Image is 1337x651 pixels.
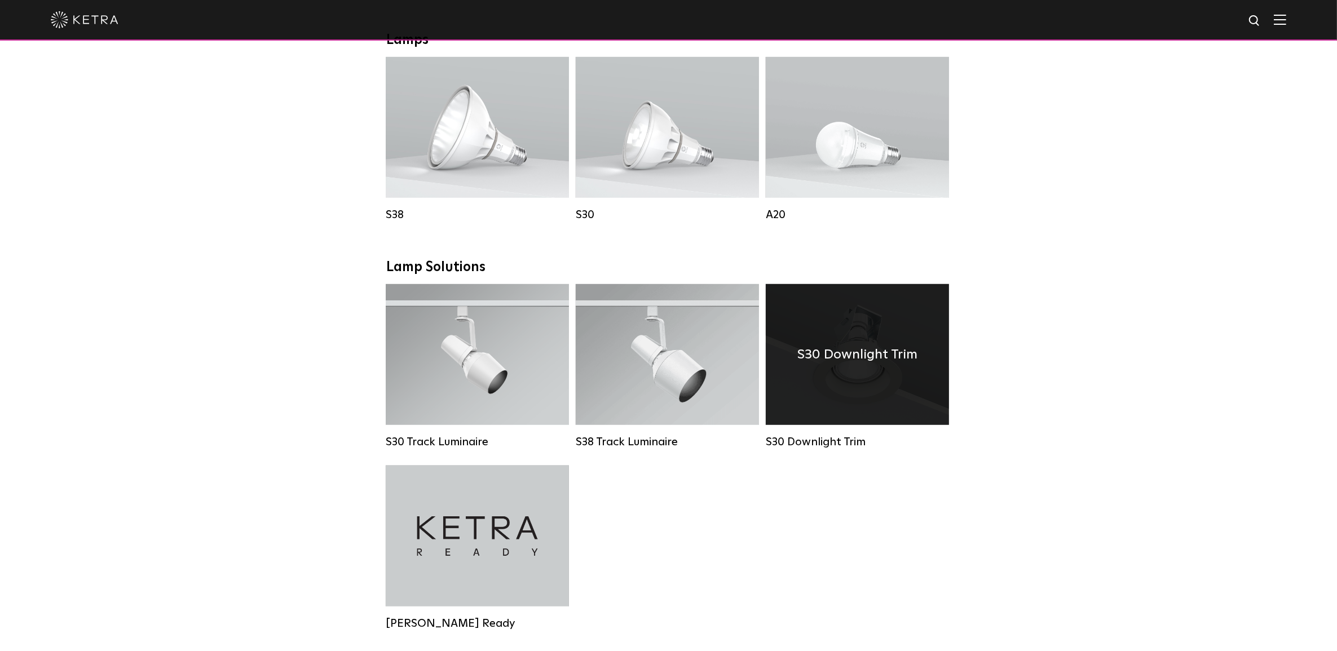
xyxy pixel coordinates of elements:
a: S30 Downlight Trim S30 Downlight Trim [766,284,949,449]
a: S30 Track Luminaire Lumen Output:1100Colors:White / BlackBeam Angles:15° / 25° / 40° / 60° / 90°W... [386,284,569,449]
h4: S30 Downlight Trim [797,344,917,365]
a: [PERSON_NAME] Ready [PERSON_NAME] Ready [386,466,569,630]
div: Lamp Solutions [387,259,951,276]
div: S30 Downlight Trim [766,435,949,449]
a: S30 Lumen Output:1100Colors:White / BlackBase Type:E26 Edison Base / GU24Beam Angles:15° / 25° / ... [576,57,759,222]
img: search icon [1248,14,1262,28]
div: S30 Track Luminaire [386,435,569,449]
div: S30 [576,208,759,222]
div: S38 Track Luminaire [576,435,759,449]
div: A20 [766,208,949,222]
div: [PERSON_NAME] Ready [386,617,569,630]
img: ketra-logo-2019-white [51,11,118,28]
div: S38 [386,208,569,222]
img: Hamburger%20Nav.svg [1274,14,1286,25]
a: S38 Track Luminaire Lumen Output:1100Colors:White / BlackBeam Angles:10° / 25° / 40° / 60°Wattage... [576,284,759,449]
a: S38 Lumen Output:1100Colors:White / BlackBase Type:E26 Edison Base / GU24Beam Angles:10° / 25° / ... [386,57,569,222]
a: A20 Lumen Output:600 / 800Colors:White / BlackBase Type:E26 Edison Base / GU24Beam Angles:Omni-Di... [766,57,949,222]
